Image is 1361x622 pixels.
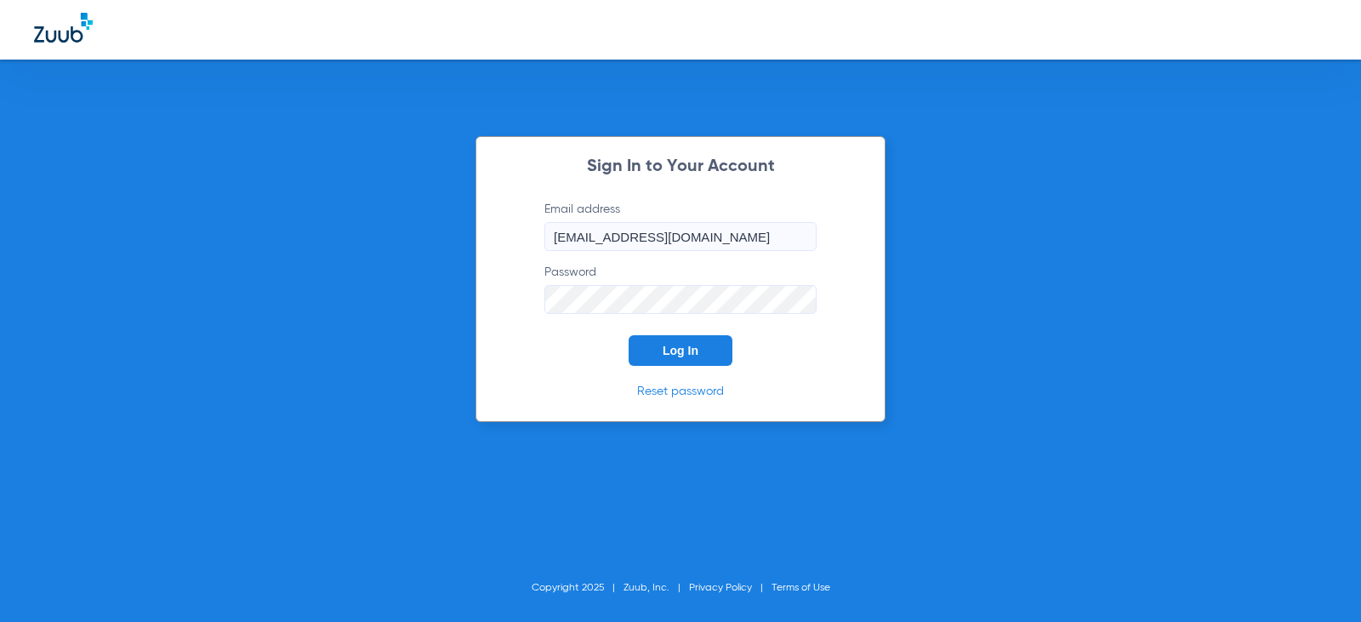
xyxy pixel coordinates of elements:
[772,583,830,593] a: Terms of Use
[544,285,817,314] input: Password
[637,385,724,397] a: Reset password
[624,579,689,596] li: Zuub, Inc.
[519,158,842,175] h2: Sign In to Your Account
[544,222,817,251] input: Email address
[34,13,93,43] img: Zuub Logo
[544,264,817,314] label: Password
[629,335,732,366] button: Log In
[532,579,624,596] li: Copyright 2025
[689,583,752,593] a: Privacy Policy
[663,344,698,357] span: Log In
[544,201,817,251] label: Email address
